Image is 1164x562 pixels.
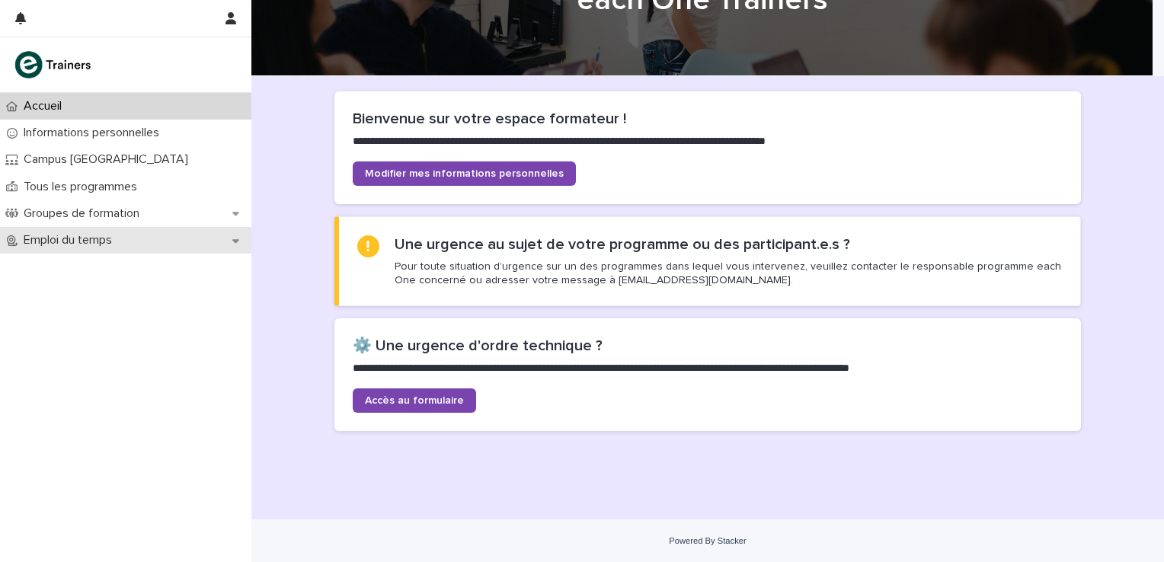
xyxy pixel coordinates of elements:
[395,235,850,254] h2: Une urgence au sujet de votre programme ou des participant.e.s ?
[18,99,74,113] p: Accueil
[353,110,1063,128] h2: Bienvenue sur votre espace formateur !
[669,536,746,545] a: Powered By Stacker
[353,337,1063,355] h2: ⚙️ Une urgence d'ordre technique ?
[353,161,576,186] a: Modifier mes informations personnelles
[18,233,124,247] p: Emploi du temps
[18,126,171,140] p: Informations personnelles
[18,152,200,167] p: Campus [GEOGRAPHIC_DATA]
[353,388,476,413] a: Accès au formulaire
[365,395,464,406] span: Accès au formulaire
[12,49,96,80] img: K0CqGN7SDeD6s4JG8KQk
[18,180,149,194] p: Tous les programmes
[18,206,152,221] p: Groupes de formation
[395,260,1062,287] p: Pour toute situation d’urgence sur un des programmes dans lequel vous intervenez, veuillez contac...
[365,168,564,179] span: Modifier mes informations personnelles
